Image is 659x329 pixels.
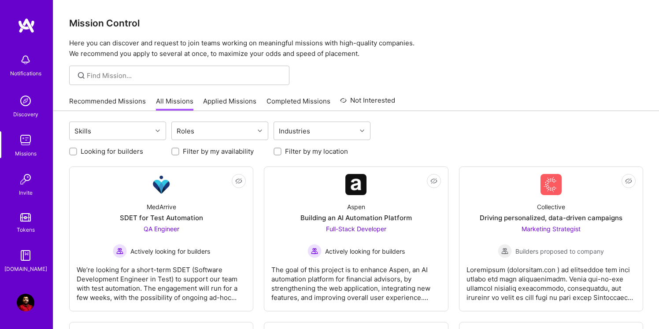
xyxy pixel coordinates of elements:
div: Collective [537,202,565,211]
div: Industries [277,125,312,137]
div: Tokens [17,225,35,234]
div: SDET for Test Automation [120,213,203,222]
div: Building an AI Automation Platform [300,213,412,222]
span: Marketing Strategist [522,225,581,233]
div: Missions [15,149,37,158]
img: Company Logo [541,174,562,195]
a: Company LogoAspenBuilding an AI Automation PlatformFull-Stack Developer Actively looking for buil... [271,174,441,304]
a: Applied Missions [203,96,256,111]
input: Find Mission... [87,71,283,80]
div: Discovery [13,110,38,119]
img: Actively looking for builders [307,244,322,258]
div: Aspen [347,202,365,211]
div: Skills [72,125,93,137]
span: Actively looking for builders [130,247,210,256]
span: Builders proposed to company [515,247,604,256]
i: icon SearchGrey [76,70,86,81]
i: icon EyeClosed [625,177,632,185]
span: Full-Stack Developer [326,225,386,233]
img: Invite [17,170,34,188]
span: Actively looking for builders [325,247,405,256]
label: Looking for builders [81,147,143,156]
img: User Avatar [17,294,34,311]
div: Invite [19,188,33,197]
div: [DOMAIN_NAME] [4,264,47,274]
img: Company Logo [151,174,172,195]
img: guide book [17,247,34,264]
img: discovery [17,92,34,110]
img: tokens [20,213,31,222]
a: Company LogoMedArriveSDET for Test AutomationQA Engineer Actively looking for buildersActively lo... [77,174,246,304]
div: Notifications [10,69,41,78]
label: Filter by my availability [183,147,254,156]
div: Roles [174,125,196,137]
div: Driving personalized, data-driven campaigns [480,213,622,222]
div: Loremipsum (dolorsitam.con ) ad elitseddoe tem inci utlabo etd magn aliquaenimadm. Venia qui-no-e... [466,258,636,302]
a: Completed Missions [267,96,330,111]
p: Here you can discover and request to join teams working on meaningful missions with high-quality ... [69,38,643,59]
a: Not Interested [340,95,395,111]
div: The goal of this project is to enhance Aspen, an AI automation platform for financial advisors, b... [271,258,441,302]
i: icon Chevron [258,129,262,133]
a: Company LogoCollectiveDriving personalized, data-driven campaignsMarketing Strategist Builders pr... [466,174,636,304]
img: Company Logo [345,174,367,195]
div: MedArrive [147,202,176,211]
img: teamwork [17,131,34,149]
a: User Avatar [15,294,37,311]
h3: Mission Control [69,18,643,29]
a: All Missions [156,96,193,111]
label: Filter by my location [285,147,348,156]
i: icon EyeClosed [235,177,242,185]
i: icon Chevron [155,129,160,133]
img: bell [17,51,34,69]
img: logo [18,18,35,33]
img: Actively looking for builders [113,244,127,258]
img: Builders proposed to company [498,244,512,258]
i: icon EyeClosed [430,177,437,185]
a: Recommended Missions [69,96,146,111]
i: icon Chevron [360,129,364,133]
div: We’re looking for a short-term SDET (Software Development Engineer in Test) to support our team w... [77,258,246,302]
span: QA Engineer [144,225,179,233]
